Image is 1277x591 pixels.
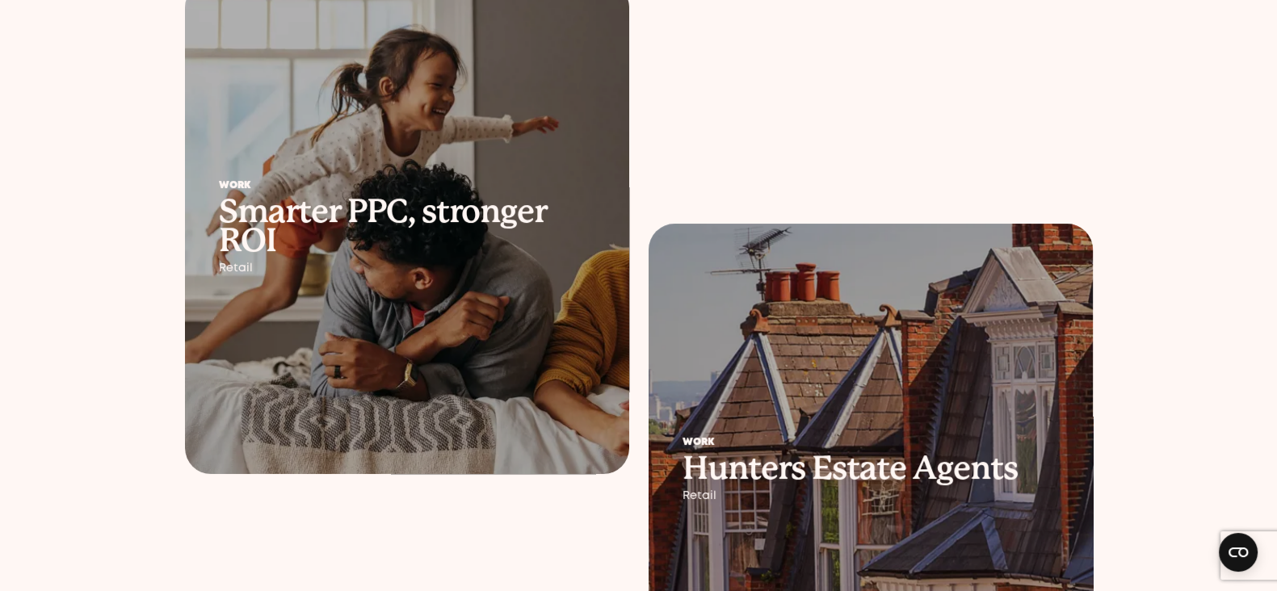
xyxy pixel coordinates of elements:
h2: Hunters Estate Agents [683,454,1059,483]
h2: Smarter PPC, stronger ROI [219,197,595,255]
button: Open CMP widget [1219,533,1258,572]
div: Retail [683,489,1059,502]
div: Retail [219,262,595,275]
div: Work [683,438,1059,447]
div: Work [219,181,595,191]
